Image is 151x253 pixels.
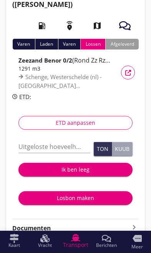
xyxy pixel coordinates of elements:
[25,194,126,202] div: Losbon maken
[96,243,117,248] span: Berichten
[30,231,60,251] a: Vracht
[19,93,31,101] span: ETD:
[8,243,20,248] span: Kaart
[12,39,35,50] div: Varen
[18,116,133,130] button: ETD aanpassen
[80,39,105,50] div: Lossen
[86,15,108,36] i: map
[115,146,129,152] div: Kuub
[18,73,102,98] span: Schenge, Westerschelde (nl) - [GEOGRAPHIC_DATA][PERSON_NAME] (be)
[59,15,80,36] i: emergency_share
[38,243,52,248] span: Vracht
[35,39,58,50] div: Laden
[25,165,126,174] div: Ik ben leeg
[112,142,133,156] button: Kuub
[31,15,53,36] i: local_gas_station
[63,242,88,248] span: Transport
[91,231,122,251] a: Berichten
[133,234,142,243] i: more
[12,56,139,89] a: Zeezand Benor 0/2(Rond Zz Rz 0/2(0/1) MF A f3 a CC SA)1291 m3Schenge, Westerschelde (nl) - [GEOGR...
[18,64,111,73] div: 1291 m3
[94,142,112,156] button: Ton
[18,56,72,64] strong: Zeezand Benor 0/2
[60,231,91,251] a: Transport
[58,39,81,50] div: Varen
[25,119,126,127] div: ETD aanpassen
[18,191,133,205] button: Losbon maken
[105,39,139,50] div: Afgeleverd
[97,146,108,152] div: Ton
[12,224,129,233] strong: Documenten
[131,245,143,249] span: Meer
[18,141,90,153] input: Uitgeloste hoeveelheid *
[18,163,133,177] button: Ik ben leeg
[129,223,139,232] i: keyboard_arrow_right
